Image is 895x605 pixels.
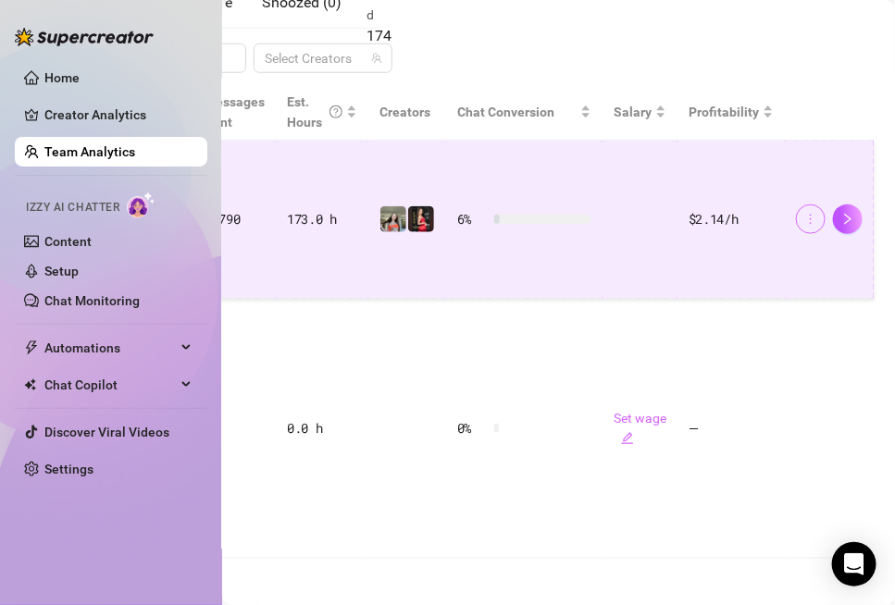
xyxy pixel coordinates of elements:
span: 0 % [457,418,487,438]
td: — [677,299,785,559]
a: Settings [44,462,93,476]
div: Est. Hours [287,92,342,132]
img: Kylie [408,206,434,232]
span: more [804,213,817,226]
span: Chat Copilot [44,370,176,400]
div: Open Intercom Messenger [832,542,876,586]
span: Chat Conversion [457,105,554,119]
div: $2.14 /h [689,209,774,229]
a: Chat Monitoring [44,293,140,308]
span: Izzy AI Chatter [26,199,119,216]
a: Content [44,234,92,249]
span: thunderbolt [24,340,39,355]
a: Team Analytics [44,144,135,159]
img: kylie [380,206,406,232]
div: 173.0 h [287,209,357,229]
div: 1,790 [205,209,265,229]
div: 0 [205,418,265,438]
span: Automations [44,333,176,363]
span: edit [621,432,634,445]
a: Set wageedit [614,411,666,446]
a: Discover Viral Videos [44,425,169,439]
span: Salary [614,105,652,119]
a: Home [44,70,80,85]
img: logo-BBDzfeDw.svg [15,28,154,46]
div: 0.0 h [287,418,357,438]
span: question-circle [329,92,342,132]
img: AI Chatter [127,191,155,218]
a: Creator Analytics [44,100,193,130]
a: Setup [44,264,79,278]
span: right [841,213,854,226]
span: Messages Sent [205,94,265,130]
th: Creators [368,84,446,141]
img: Chat Copilot [24,378,36,391]
span: 6 % [457,209,487,229]
span: Profitability [689,105,759,119]
span: team [371,53,382,64]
